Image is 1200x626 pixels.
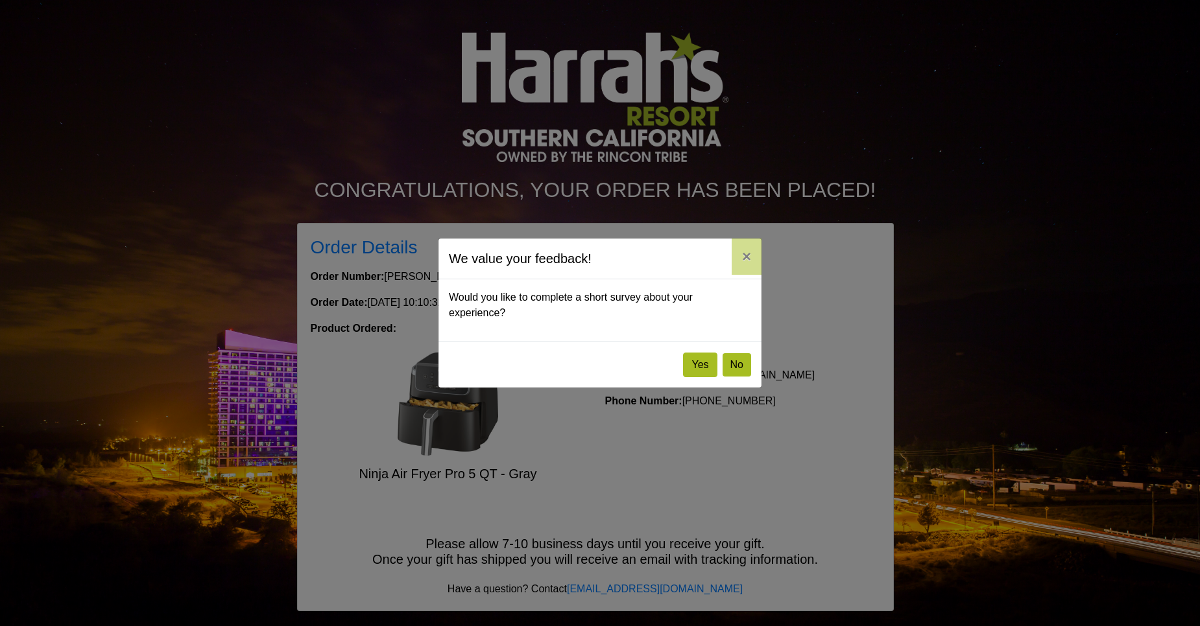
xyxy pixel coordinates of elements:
[742,248,751,265] span: ×
[723,353,751,377] button: No
[449,249,592,268] h5: We value your feedback!
[732,238,762,275] button: Close
[449,290,751,321] p: Would you like to complete a short survey about your experience?
[683,353,717,377] button: Yes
